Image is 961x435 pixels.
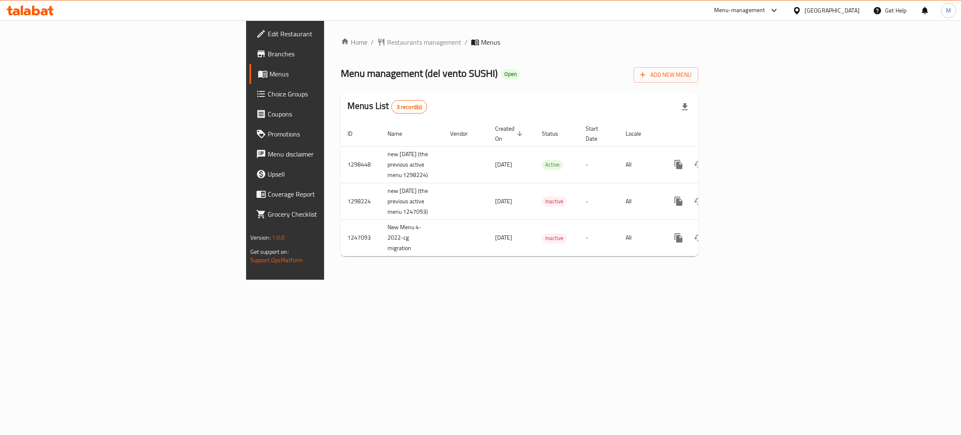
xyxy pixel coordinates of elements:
[714,5,765,15] div: Menu-management
[268,149,400,159] span: Menu disclaimer
[268,49,400,59] span: Branches
[946,6,951,15] span: M
[249,44,407,64] a: Branches
[542,129,569,139] span: Status
[495,232,512,243] span: [DATE]
[689,154,709,175] button: Change Status
[450,129,478,139] span: Vendor
[268,209,400,219] span: Grocery Checklist
[387,129,413,139] span: Name
[669,228,689,248] button: more
[392,103,427,111] span: 3 record(s)
[249,124,407,144] a: Promotions
[341,37,698,47] nav: breadcrumb
[347,100,427,114] h2: Menus List
[662,121,755,147] th: Actions
[495,124,525,144] span: Created On
[272,232,285,243] span: 1.0.0
[391,100,428,114] div: Total records count
[640,70,692,80] span: Add New Menu
[669,191,689,211] button: more
[249,24,407,44] a: Edit Restaurant
[250,255,303,266] a: Support.OpsPlatform
[250,246,289,257] span: Get support on:
[249,184,407,204] a: Coverage Report
[268,109,400,119] span: Coupons
[268,89,400,99] span: Choice Groups
[542,197,567,207] div: Inactive
[586,124,609,144] span: Start Date
[341,121,755,257] table: enhanced table
[634,67,698,83] button: Add New Menu
[579,146,619,183] td: -
[675,97,695,117] div: Export file
[387,37,461,47] span: Restaurants management
[268,169,400,179] span: Upsell
[689,228,709,248] button: Change Status
[805,6,860,15] div: [GEOGRAPHIC_DATA]
[542,197,567,206] span: Inactive
[495,196,512,207] span: [DATE]
[341,64,498,83] span: Menu management ( del vento SUSHI )
[542,160,563,169] span: Active
[626,129,652,139] span: Locale
[619,183,662,220] td: All
[249,164,407,184] a: Upsell
[249,144,407,164] a: Menu disclaimer
[381,183,443,220] td: new [DATE] (the previous active menu 1247093)
[381,220,443,256] td: New Menu 4-2022-cg migration
[495,159,512,170] span: [DATE]
[501,69,520,79] div: Open
[249,204,407,224] a: Grocery Checklist
[542,233,567,243] span: Inactive
[347,129,363,139] span: ID
[481,37,500,47] span: Menus
[381,146,443,183] td: new [DATE] (the previous active menu 1298224)
[249,104,407,124] a: Coupons
[579,220,619,256] td: -
[542,160,563,170] div: Active
[465,37,468,47] li: /
[619,146,662,183] td: All
[268,189,400,199] span: Coverage Report
[619,220,662,256] td: All
[249,84,407,104] a: Choice Groups
[669,154,689,175] button: more
[579,183,619,220] td: -
[250,232,271,243] span: Version:
[268,29,400,39] span: Edit Restaurant
[377,37,461,47] a: Restaurants management
[249,64,407,84] a: Menus
[689,191,709,211] button: Change Status
[501,71,520,78] span: Open
[268,129,400,139] span: Promotions
[269,69,400,79] span: Menus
